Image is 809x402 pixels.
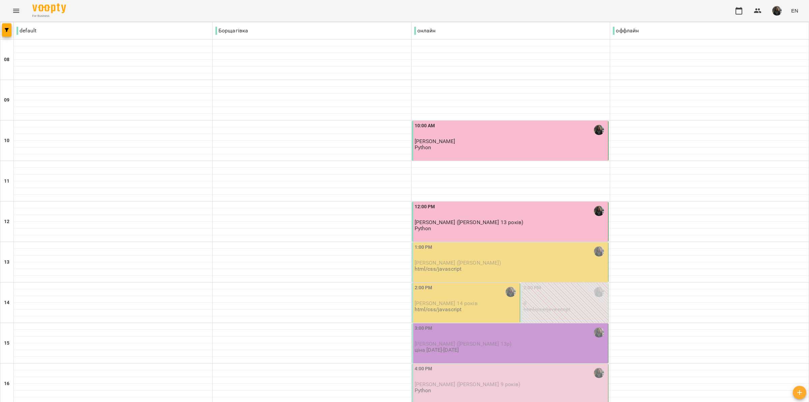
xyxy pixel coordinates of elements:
h6: 14 [4,299,9,306]
h6: 16 [4,380,9,387]
label: 2:00 PM [523,284,541,292]
img: Voopty Logo [32,3,66,13]
span: [PERSON_NAME] [415,138,455,144]
img: Щербаков Максим [594,287,604,297]
img: Щербаков Максим [594,206,604,216]
img: Щербаков Максим [506,287,516,297]
p: Python [415,144,431,150]
p: Python [415,387,431,393]
h6: 10 [4,137,9,144]
label: 2:00 PM [415,284,432,292]
img: Щербаков Максим [594,246,604,257]
p: html/css/javascript [523,306,571,312]
button: Add lesson [793,386,806,399]
button: Menu [8,3,24,19]
button: EN [788,4,801,17]
h6: 09 [4,97,9,104]
h6: 12 [4,218,9,225]
label: 4:00 PM [415,365,432,373]
span: [PERSON_NAME] ([PERSON_NAME] 13р) [415,341,512,347]
h6: 15 [4,340,9,347]
span: EN [791,7,798,14]
h6: 08 [4,56,9,63]
label: 10:00 AM [415,122,435,130]
label: 1:00 PM [415,244,432,251]
h6: 11 [4,178,9,185]
label: 12:00 PM [415,203,435,211]
span: [PERSON_NAME] ([PERSON_NAME]) [415,260,501,266]
p: default [17,27,36,35]
span: [PERSON_NAME] ([PERSON_NAME] 13 років) [415,219,523,225]
label: 3:00 PM [415,325,432,332]
p: html/css/javascript [415,266,462,272]
img: Щербаков Максим [594,368,604,378]
span: [PERSON_NAME] ([PERSON_NAME] 9 років) [415,381,520,387]
p: Python [415,225,431,231]
p: Борщагівка [215,27,248,35]
p: html/css/javascript [415,306,462,312]
span: For Business [32,14,66,18]
img: Щербаков Максим [594,327,604,338]
span: [PERSON_NAME] 14 років [415,300,478,306]
h6: 13 [4,259,9,266]
img: Щербаков Максим [594,125,604,135]
p: 0 [523,300,607,306]
p: онлайн [414,27,436,35]
p: оффлайн [613,27,639,35]
p: ціна [DATE]-[DATE] [415,347,459,353]
img: 33f9a82ed513007d0552af73e02aac8a.jpg [772,6,782,16]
